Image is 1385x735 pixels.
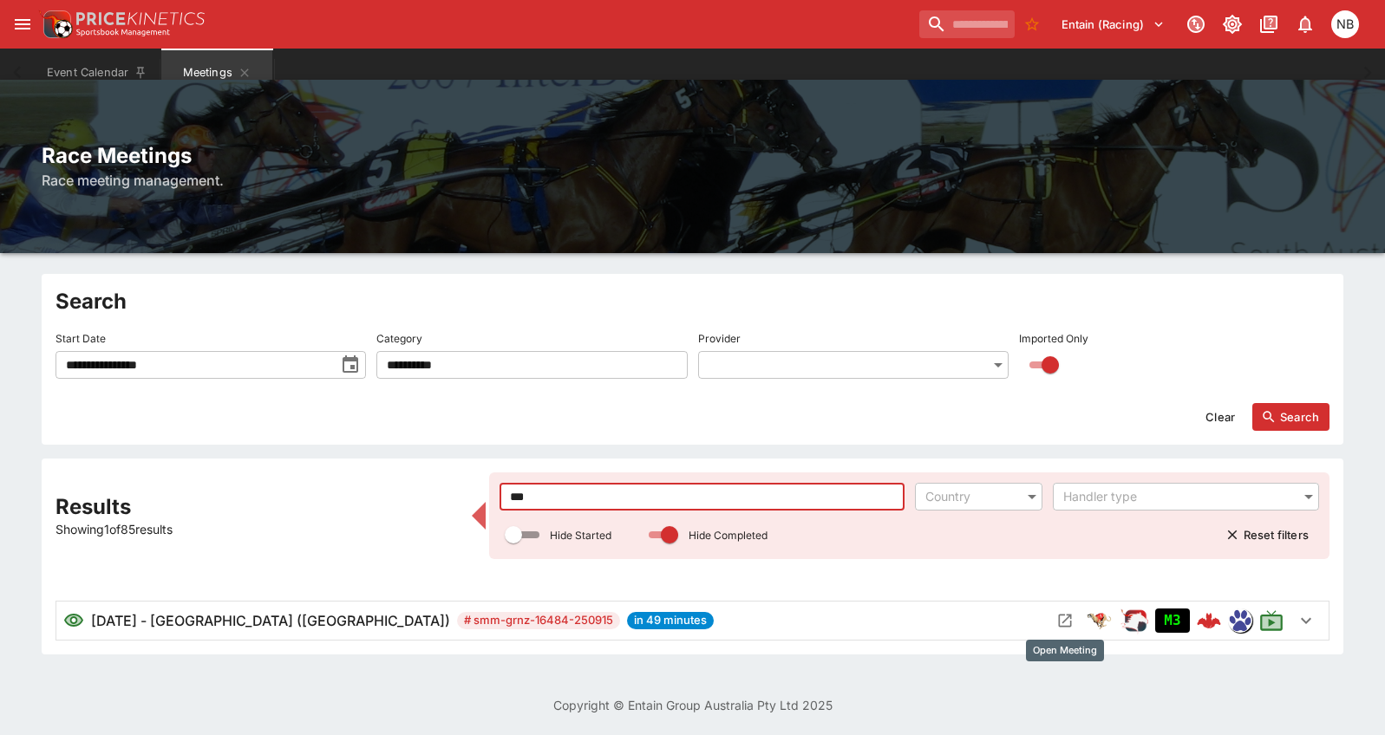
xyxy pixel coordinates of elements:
div: ParallelRacing Handler [1120,607,1148,634]
svg: Visible [63,610,84,631]
img: Sportsbook Management [76,29,170,36]
img: greyhound_racing.png [1086,607,1114,634]
svg: Live [1259,608,1284,633]
button: Toggle light/dark mode [1217,9,1248,40]
p: Showing 1 of 85 results [56,520,461,538]
div: Imported to Jetbet as OPEN [1155,608,1190,633]
button: Meetings [161,49,272,97]
div: greyhound_racing [1086,607,1114,634]
button: Reset filters [1216,521,1319,549]
button: Event Calendar [36,49,158,97]
h6: [DATE] - [GEOGRAPHIC_DATA] ([GEOGRAPHIC_DATA]) [91,610,450,631]
button: Nicole Brown [1326,5,1364,43]
span: # smm-grnz-16484-250915 [457,612,620,629]
button: Select Tenant [1051,10,1175,38]
div: Country [925,488,1015,505]
p: Provider [698,331,741,346]
button: Documentation [1253,9,1284,40]
img: logo-cerberus--red.svg [1197,608,1221,633]
p: Hide Started [550,528,611,543]
div: Handler type [1063,488,1291,505]
button: open drawer [7,9,38,40]
img: PriceKinetics Logo [38,7,73,42]
button: Connected to PK [1180,9,1212,40]
img: racing.png [1120,607,1148,634]
h6: Race meeting management. [42,170,1343,191]
img: PriceKinetics [76,12,205,25]
div: grnz [1228,608,1252,633]
button: No Bookmarks [1018,10,1046,38]
h2: Race Meetings [42,142,1343,169]
button: Notifications [1290,9,1321,40]
div: Open Meeting [1026,640,1104,661]
img: grnz.png [1229,609,1251,632]
p: Category [376,331,422,346]
h2: Search [56,288,1329,315]
h2: Results [56,493,461,520]
button: Clear [1195,403,1245,431]
p: Start Date [56,331,106,346]
input: search [919,10,1015,38]
span: in 49 minutes [627,612,714,629]
p: Imported Only [1019,331,1088,346]
button: toggle date time picker [335,349,366,381]
button: Search [1252,403,1329,431]
p: Hide Completed [689,528,768,543]
button: Open Meeting [1051,607,1079,634]
div: Nicole Brown [1331,10,1359,38]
